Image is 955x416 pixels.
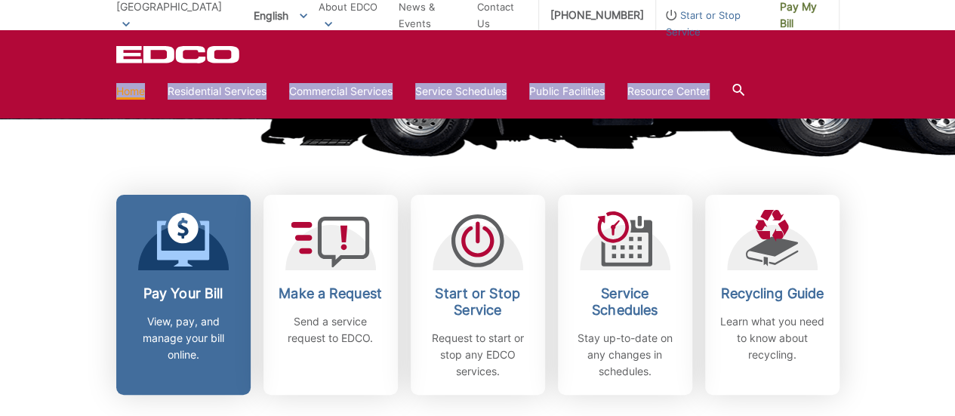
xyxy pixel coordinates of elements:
h2: Recycling Guide [716,285,828,302]
a: Public Facilities [529,83,605,100]
h2: Make a Request [275,285,387,302]
p: Learn what you need to know about recycling. [716,313,828,363]
p: Stay up-to-date on any changes in schedules. [569,330,681,380]
h2: Start or Stop Service [422,285,534,319]
a: Resource Center [627,83,710,100]
p: View, pay, and manage your bill online. [128,313,239,363]
a: Home [116,83,145,100]
a: EDCD logo. Return to the homepage. [116,45,242,63]
a: Make a Request Send a service request to EDCO. [263,195,398,395]
a: Commercial Services [289,83,393,100]
p: Send a service request to EDCO. [275,313,387,347]
span: English [242,3,319,28]
a: Service Schedules [415,83,507,100]
h2: Service Schedules [569,285,681,319]
p: Request to start or stop any EDCO services. [422,330,534,380]
h2: Pay Your Bill [128,285,239,302]
a: Service Schedules Stay up-to-date on any changes in schedules. [558,195,692,395]
a: Recycling Guide Learn what you need to know about recycling. [705,195,839,395]
a: Pay Your Bill View, pay, and manage your bill online. [116,195,251,395]
a: Residential Services [168,83,266,100]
